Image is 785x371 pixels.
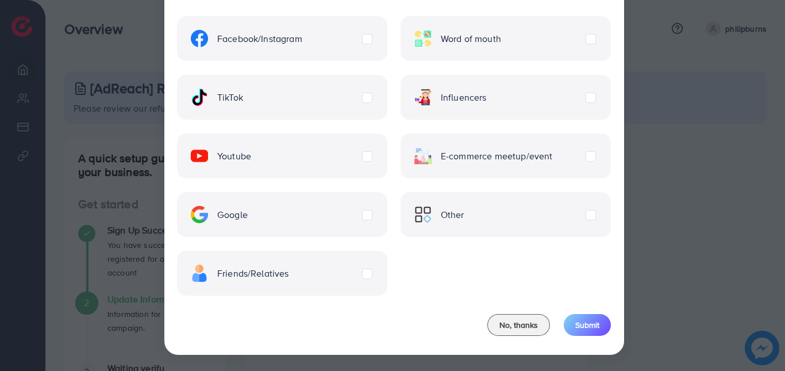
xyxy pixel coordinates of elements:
[487,314,550,336] button: No, thanks
[414,206,432,223] img: ic-other.99c3e012.svg
[564,314,611,336] button: Submit
[191,30,208,47] img: ic-facebook.134605ef.svg
[414,89,432,106] img: ic-influencers.a620ad43.svg
[217,91,243,104] span: TikTok
[217,267,289,280] span: Friends/Relatives
[191,89,208,106] img: ic-tiktok.4b20a09a.svg
[217,32,302,45] span: Facebook/Instagram
[499,319,538,331] span: No, thanks
[191,206,208,223] img: ic-google.5bdd9b68.svg
[441,150,553,163] span: E-commerce meetup/event
[441,91,487,104] span: Influencers
[414,147,432,165] img: ic-ecommerce.d1fa3848.svg
[441,32,501,45] span: Word of mouth
[191,147,208,165] img: ic-youtube.715a0ca2.svg
[575,319,599,331] span: Submit
[191,265,208,282] img: ic-freind.8e9a9d08.svg
[414,30,432,47] img: ic-word-of-mouth.a439123d.svg
[217,208,248,221] span: Google
[217,150,251,163] span: Youtube
[441,208,464,221] span: Other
